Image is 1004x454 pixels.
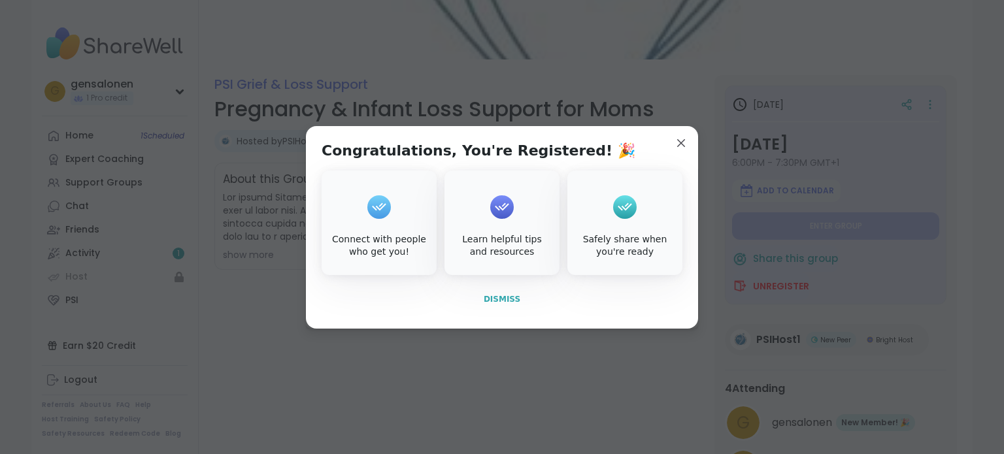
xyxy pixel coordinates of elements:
[324,233,434,259] div: Connect with people who get you!
[447,233,557,259] div: Learn helpful tips and resources
[322,285,682,313] button: Dismiss
[570,233,680,259] div: Safely share when you're ready
[484,295,520,304] span: Dismiss
[322,142,635,160] h1: Congratulations, You're Registered! 🎉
